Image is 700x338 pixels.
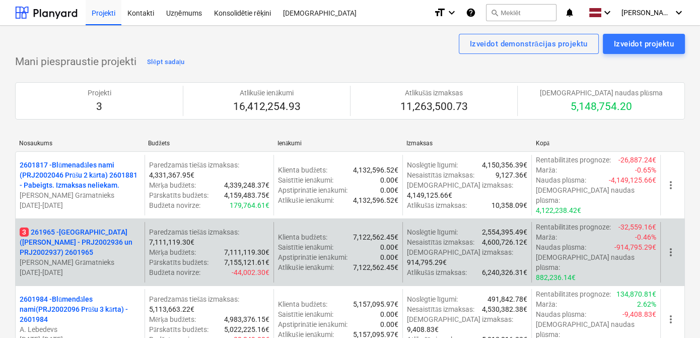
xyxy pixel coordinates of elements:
p: [DEMOGRAPHIC_DATA] naudas plūsma : [536,185,656,205]
p: 10,358.09€ [492,200,527,210]
button: Izveidot projektu [603,34,685,54]
p: 0.00€ [380,252,398,262]
div: Izveidot demonstrācijas projektu [470,37,588,50]
p: Klienta budžets : [278,232,327,242]
p: -9,408.83€ [622,309,656,319]
p: -44,002.30€ [232,267,269,277]
iframe: Chat Widget [650,290,700,338]
p: Paredzamās tiešās izmaksas : [149,160,239,170]
p: Noslēgtie līgumi : [407,294,458,304]
p: 6,240,326.31€ [482,267,527,277]
p: 11,263,500.73 [400,100,468,114]
p: [PERSON_NAME] Grāmatnieks [20,257,141,267]
p: 9,127.36€ [496,170,527,180]
p: [DEMOGRAPHIC_DATA] izmaksas : [407,314,513,324]
p: 4,159,483.75€ [224,190,269,200]
span: [PERSON_NAME] Grāmatnieks [621,9,672,17]
p: 2601984 - Blūmendāles nami(PRJ2002096 Prūšu 3 kārta) - 2601984 [20,294,141,324]
p: -914,795.29€ [614,242,656,252]
p: 0.00€ [380,242,398,252]
p: 5,113,663.22€ [149,304,194,314]
p: 5,157,095.97€ [353,299,398,309]
p: [DEMOGRAPHIC_DATA] naudas plūsma : [536,252,656,272]
p: Mērķa budžets : [149,314,196,324]
p: 9,408.83€ [407,324,439,334]
span: more_vert [665,246,677,258]
p: Atlikušās izmaksas : [407,200,467,210]
p: Paredzamās tiešās izmaksas : [149,227,239,237]
p: Projekti [88,88,111,98]
p: Rentabilitātes prognoze : [536,289,611,299]
p: -4,149,125.66€ [609,175,656,185]
p: Naudas plūsma : [536,242,586,252]
i: keyboard_arrow_down [673,7,685,19]
p: 7,155,121.61€ [224,257,269,267]
p: Atlikušās izmaksas [400,88,468,98]
p: Apstiprinātie ienākumi : [278,319,347,329]
p: Klienta budžets : [278,165,327,175]
i: keyboard_arrow_down [601,7,613,19]
p: [PERSON_NAME] Grāmatnieks [20,190,141,200]
p: 134,870.81€ [616,289,656,299]
p: 4,132,596.52€ [353,165,398,175]
p: 4,122,238.42€ [536,205,581,215]
i: notifications [565,7,575,19]
p: Marža : [536,232,557,242]
p: 2,554,395.49€ [482,227,527,237]
p: 0.00€ [380,319,398,329]
p: 7,111,119.30€ [224,247,269,257]
p: 261965 - [GEOGRAPHIC_DATA] ([PERSON_NAME] - PRJ2002936 un PRJ2002937) 2601965 [20,227,141,257]
p: Atlikušie ienākumi : [278,262,334,272]
div: Izmaksas [406,140,527,147]
p: Saistītie ienākumi : [278,175,333,185]
div: Nosaukums [19,140,140,147]
div: 3261965 -[GEOGRAPHIC_DATA] ([PERSON_NAME] - PRJ2002936 un PRJ2002937) 2601965[PERSON_NAME] Grāmat... [20,227,141,277]
p: [DEMOGRAPHIC_DATA] izmaksas : [407,180,513,190]
p: Atlikušās izmaksas : [407,267,467,277]
p: [DATE] - [DATE] [20,200,141,210]
p: 0.00€ [380,175,398,185]
i: keyboard_arrow_down [446,7,458,19]
p: 16,412,254.93 [233,100,301,114]
p: Mērķa budžets : [149,247,196,257]
p: 7,122,562.45€ [353,262,398,272]
p: 3 [88,100,111,114]
div: Slēpt sadaļu [147,57,185,68]
p: Apstiprinātie ienākumi : [278,185,347,195]
p: -0.46% [635,232,656,242]
p: Naudas plūsma : [536,309,586,319]
p: Mērķa budžets : [149,180,196,190]
p: Naudas plūsma : [536,175,586,185]
p: Noslēgtie līgumi : [407,227,458,237]
p: Rentabilitātes prognoze : [536,155,611,165]
p: 491,842.78€ [487,294,527,304]
p: 0.00€ [380,185,398,195]
p: 914,795.29€ [407,257,447,267]
p: Apstiprinātie ienākumi : [278,252,347,262]
p: Paredzamās tiešās izmaksas : [149,294,239,304]
p: Pārskatīts budžets : [149,257,208,267]
p: Pārskatīts budžets : [149,324,208,334]
p: 882,236.14€ [536,272,576,283]
p: [DEMOGRAPHIC_DATA] izmaksas : [407,247,513,257]
span: search [491,9,499,17]
p: 5,022,225.16€ [224,324,269,334]
p: Nesaistītās izmaksas : [407,170,474,180]
i: Zināšanu pamats [466,7,476,19]
p: 4,150,356.39€ [482,160,527,170]
p: Nesaistītās izmaksas : [407,304,474,314]
i: format_size [434,7,446,19]
p: Marža : [536,299,557,309]
div: Kopā [536,140,657,147]
p: Mani piespraustie projekti [15,55,136,69]
p: Nesaistītās izmaksas : [407,237,474,247]
p: [DEMOGRAPHIC_DATA] naudas plūsma [540,88,663,98]
p: Budžeta novirze : [149,200,200,210]
p: Rentabilitātes prognoze : [536,222,611,232]
p: 4,339,248.37€ [224,180,269,190]
p: Pārskatīts budžets : [149,190,208,200]
p: 4,149,125.66€ [407,190,452,200]
p: Atlikušie ienākumi : [278,195,334,205]
p: Atlikušie ienākumi [233,88,301,98]
p: Marža : [536,165,557,175]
